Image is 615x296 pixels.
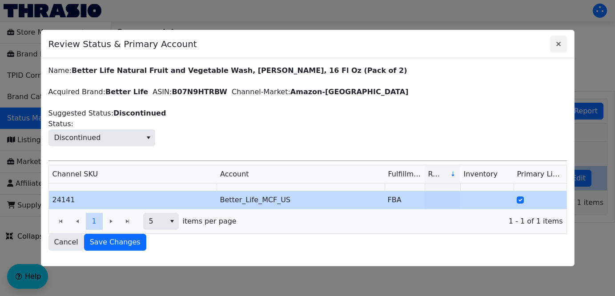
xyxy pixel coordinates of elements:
[220,169,249,180] span: Account
[142,130,155,146] button: select
[48,33,550,55] span: Review Status & Primary Account
[428,169,443,180] span: Revenue
[54,132,101,143] span: Discontinued
[52,169,98,180] span: Channel SKU
[290,88,409,96] label: Amazon-[GEOGRAPHIC_DATA]
[54,237,78,248] span: Cancel
[49,191,217,209] td: 24141
[217,191,384,209] td: Better_Life_MCF_US
[113,109,166,117] label: Discontinued
[165,213,178,229] button: select
[172,88,227,96] label: B07N9HTRBW
[149,216,160,227] span: 5
[517,196,524,204] input: Select Row
[143,213,179,230] span: Page size
[48,129,155,146] span: Status:
[92,216,96,227] span: 1
[388,169,421,180] span: Fulfillment
[84,234,146,251] button: Save Changes
[105,88,148,96] label: Better Life
[183,216,237,227] span: items per page
[244,216,563,227] span: 1 - 1 of 1 items
[72,66,407,75] label: Better Life Natural Fruit and Vegetable Wash, [PERSON_NAME], 16 Fl Oz (Pack of 2)
[48,119,73,129] span: Status:
[517,170,571,178] span: Primary Listing
[90,237,141,248] span: Save Changes
[550,36,567,52] button: Close
[48,65,567,251] div: Name: Acquired Brand: ASIN: Channel-Market: Suggested Status:
[48,234,84,251] button: Cancel
[384,191,424,209] td: FBA
[86,213,103,230] button: Page 1
[49,209,567,233] div: Page 1 of 1
[464,169,498,180] span: Inventory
